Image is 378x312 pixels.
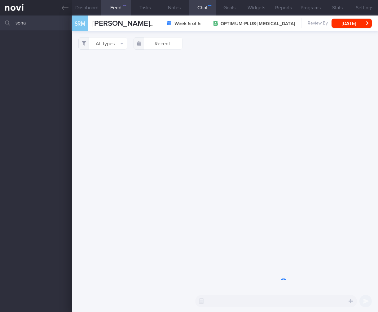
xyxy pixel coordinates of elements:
button: All types [78,37,127,50]
span: [PERSON_NAME] [PERSON_NAME] [92,20,209,27]
div: SRM [71,12,89,36]
span: Review By [308,21,328,26]
button: [DATE] [332,19,372,28]
span: OPTIMUM-PLUS-[MEDICAL_DATA] [221,21,295,27]
strong: Week 5 of 5 [174,20,201,27]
